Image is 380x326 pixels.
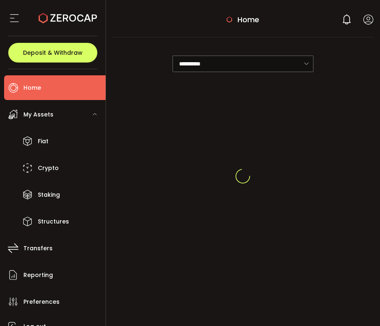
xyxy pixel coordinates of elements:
span: Home [237,14,259,25]
span: My Assets [23,109,53,121]
span: Crypto [38,162,59,174]
button: Deposit & Withdraw [8,43,97,63]
span: Transfers [23,242,53,254]
span: Deposit & Withdraw [23,50,83,56]
span: Structures [38,216,69,228]
span: Home [23,82,41,94]
span: Preferences [23,296,60,308]
span: Fiat [38,135,48,147]
span: Staking [38,189,60,201]
span: Reporting [23,269,53,281]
